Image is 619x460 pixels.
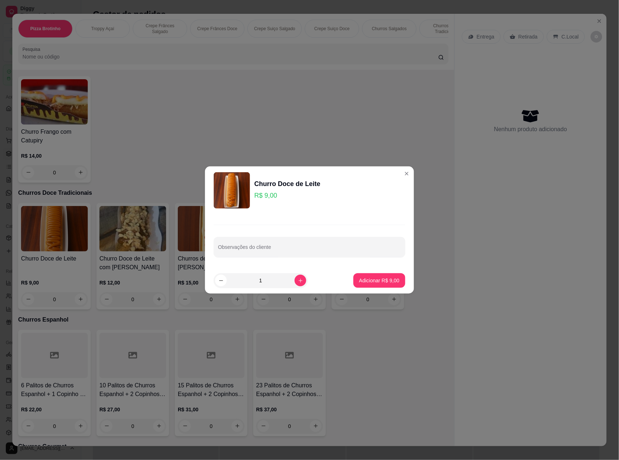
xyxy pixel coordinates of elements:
[254,179,320,189] div: Churro Doce de Leite
[254,190,320,201] p: R$ 9,00
[215,275,227,286] button: decrease-product-quantity
[359,277,399,284] p: Adicionar R$ 9,00
[218,246,401,254] input: Observações do cliente
[214,172,250,209] img: product-image
[401,168,413,179] button: Close
[353,273,405,288] button: Adicionar R$ 9,00
[295,275,306,286] button: increase-product-quantity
